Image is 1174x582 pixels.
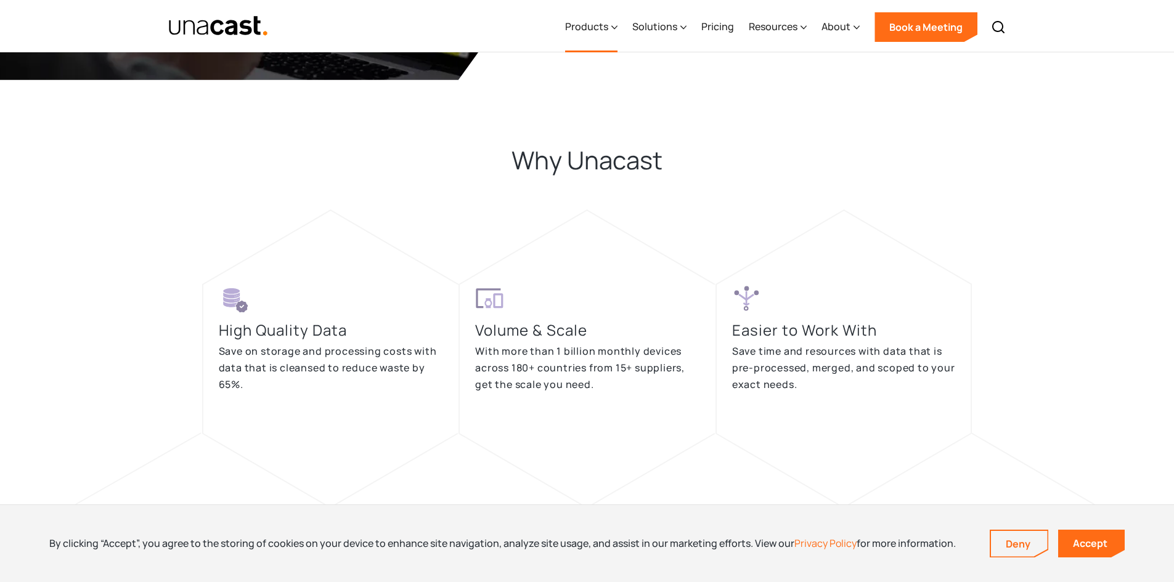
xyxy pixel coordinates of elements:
a: Privacy Policy [794,536,857,550]
img: Unacast text logo [168,15,269,37]
p: Save time and resources with data that is pre-processed, merged, and scoped to your exact needs. [732,343,956,392]
p: With more than 1 billion monthly devices across 180+ countries from 15+ suppliers, get the scale ... [475,343,700,392]
div: Resources [749,19,797,34]
div: Resources [749,2,807,52]
a: Accept [1058,530,1125,557]
a: Deny [991,531,1048,557]
img: Search icon [991,20,1006,34]
div: Solutions [632,19,677,34]
h3: Volume & Scale [475,320,593,341]
a: Book a Meeting [874,12,977,42]
div: Products [565,19,608,34]
div: By clicking “Accept”, you agree to the storing of cookies on your device to enhance site navigati... [49,536,956,550]
a: Pricing [701,2,734,52]
h3: Easier to Work With [732,320,883,341]
a: home [168,15,269,37]
div: About [821,2,860,52]
div: Solutions [632,2,687,52]
div: Products [565,2,618,52]
h2: Why Unacast [512,144,662,176]
h3: High Quality Data [219,320,353,341]
div: About [821,19,850,34]
p: Save on storage and processing costs with data that is cleansed to reduce waste by 65%. [219,343,444,392]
